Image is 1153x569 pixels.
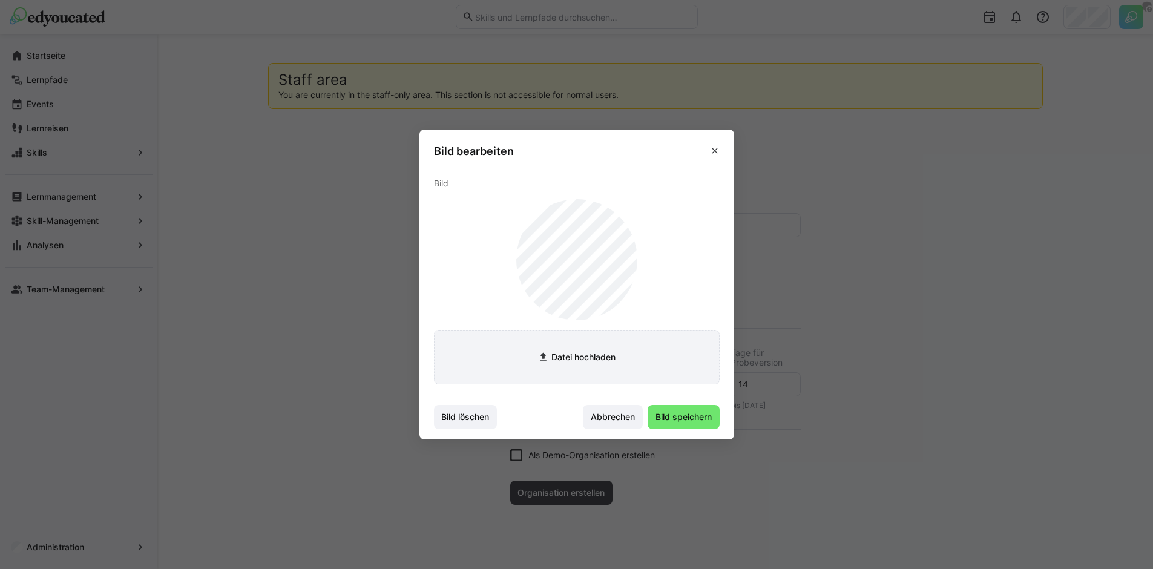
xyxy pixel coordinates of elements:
[654,411,714,423] span: Bild speichern
[434,405,498,429] button: Bild löschen
[434,144,514,158] h3: Bild bearbeiten
[434,177,720,189] p: Bild
[583,405,643,429] button: Abbrechen
[589,411,637,423] span: Abbrechen
[648,405,720,429] button: Bild speichern
[439,411,491,423] span: Bild löschen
